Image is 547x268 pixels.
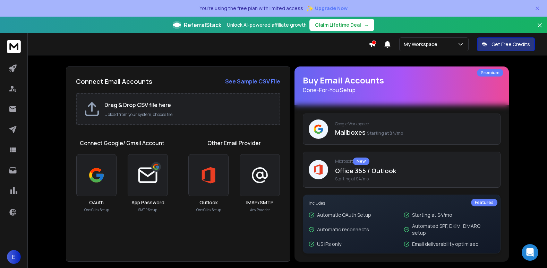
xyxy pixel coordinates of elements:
button: ✨Upgrade Now [306,1,348,15]
a: See Sample CSV File [225,77,280,86]
p: Any Provider [250,207,270,213]
strong: See Sample CSV File [225,78,280,85]
button: E [7,250,21,264]
p: Upload from your system, choose file [104,112,273,117]
p: Microsoft [335,158,495,165]
h3: Outlook [199,199,218,206]
p: You're using the free plan with limited access [199,5,303,12]
h3: App Password [131,199,164,206]
p: Email deliverability optimised [412,241,479,248]
span: ReferralStack [184,21,221,29]
span: Starting at $4/mo [335,176,495,182]
button: Close banner [535,21,544,37]
h1: Buy Email Accounts [303,75,501,94]
button: Claim Lifetime Deal→ [309,19,374,31]
span: → [364,21,369,28]
p: Includes [309,200,495,206]
div: Features [471,199,497,206]
p: Get Free Credits [492,41,530,48]
p: Office 365 / Outlook [335,166,495,176]
p: Unlock AI-powered affiliate growth [227,21,307,28]
span: ✨ [306,3,314,13]
p: Google Workspace [335,121,495,127]
p: One Click Setup [84,207,109,213]
p: Mailboxes [335,127,495,137]
p: My Workspace [404,41,440,48]
p: One Click Setup [196,207,221,213]
div: New [353,158,369,165]
button: Get Free Credits [477,37,535,51]
p: Automatic reconnects [317,226,369,233]
h2: Connect Email Accounts [76,77,152,86]
div: Open Intercom Messenger [522,244,538,261]
h3: OAuth [89,199,104,206]
p: Done-For-You Setup [303,86,501,94]
div: Premium [477,69,503,77]
h1: Connect Google/ Gmail Account [80,139,164,147]
h1: Other Email Provider [207,139,261,147]
p: US IPs only [317,241,341,248]
p: SMTP Setup [138,207,157,213]
p: Automatic OAuth Setup [317,212,371,218]
span: Starting at $4/mo [367,130,403,136]
h2: Drag & Drop CSV file here [104,101,273,109]
p: Automated SPF, DKIM, DMARC setup [412,223,495,236]
p: Starting at $4/mo [412,212,452,218]
h3: IMAP/SMTP [246,199,274,206]
span: Upgrade Now [315,5,348,12]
